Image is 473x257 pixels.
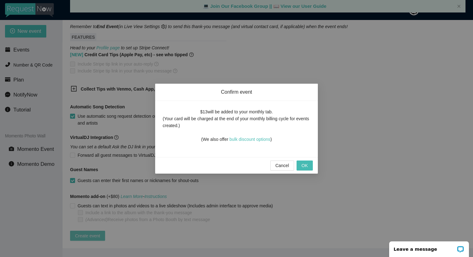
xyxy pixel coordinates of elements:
[297,161,313,171] button: OK
[302,162,308,169] span: OK
[230,137,271,142] a: bulk discount options
[385,237,473,257] iframe: LiveChat chat widget
[163,115,310,129] div: (Your card will be charged at the end of your monthly billing cycle for events created.)
[270,161,294,171] button: Cancel
[200,108,273,115] div: $13 will be added to your monthly tab.
[201,129,272,143] div: (We also offer )
[275,162,289,169] span: Cancel
[163,89,310,96] span: Confirm event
